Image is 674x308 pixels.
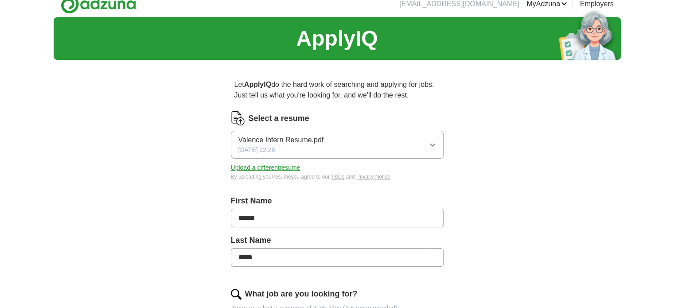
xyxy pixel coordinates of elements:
[231,111,245,125] img: CV Icon
[296,23,378,55] h1: ApplyIQ
[231,195,444,207] label: First Name
[356,174,390,180] a: Privacy Notice
[231,173,444,181] div: By uploading your resume you agree to our and .
[231,234,444,246] label: Last Name
[331,174,344,180] a: T&Cs
[244,81,271,88] strong: ApplyIQ
[231,131,444,159] button: Valence Intern Resume.pdf[DATE] 22:28
[231,289,242,300] img: search.png
[231,76,444,104] p: Let do the hard work of searching and applying for jobs. Just tell us what you're looking for, an...
[245,288,358,300] label: What job are you looking for?
[238,135,324,145] span: Valence Intern Resume.pdf
[231,163,300,172] button: Upload a differentresume
[249,113,309,125] label: Select a resume
[238,145,275,155] span: [DATE] 22:28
